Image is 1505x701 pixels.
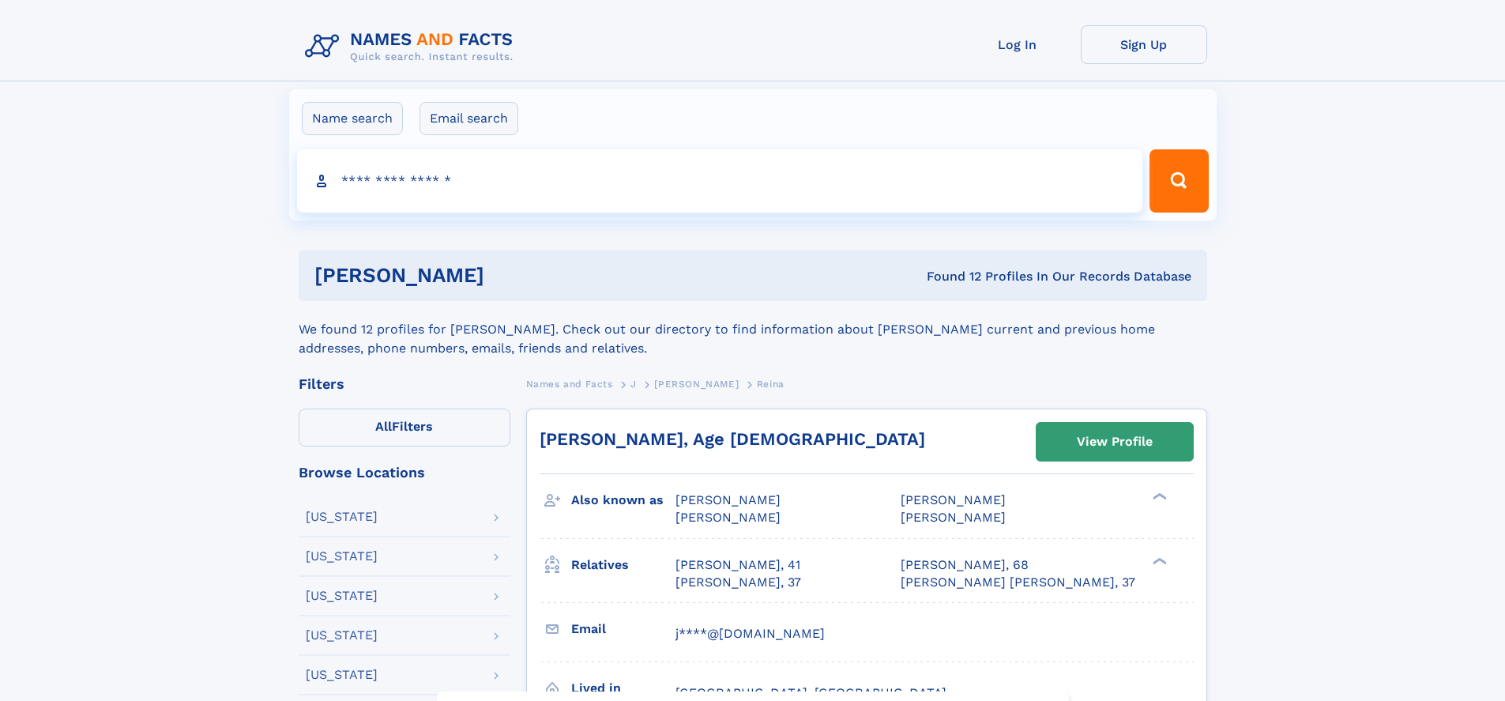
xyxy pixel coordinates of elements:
[1037,423,1193,461] a: View Profile
[1149,149,1208,213] button: Search Button
[954,25,1081,64] a: Log In
[901,556,1029,574] a: [PERSON_NAME], 68
[1081,25,1207,64] a: Sign Up
[757,379,784,390] span: Reina
[299,377,510,391] div: Filters
[571,616,675,643] h3: Email
[901,510,1006,525] span: [PERSON_NAME]
[675,685,946,700] span: [GEOGRAPHIC_DATA], [GEOGRAPHIC_DATA]
[299,25,526,68] img: Logo Names and Facts
[901,492,1006,507] span: [PERSON_NAME]
[306,550,378,563] div: [US_STATE]
[1077,424,1153,460] div: View Profile
[571,552,675,579] h3: Relatives
[654,379,739,390] span: [PERSON_NAME]
[302,102,403,135] label: Name search
[299,465,510,480] div: Browse Locations
[375,419,392,434] span: All
[526,374,613,394] a: Names and Facts
[314,266,705,285] h1: [PERSON_NAME]
[306,511,378,523] div: [US_STATE]
[675,510,781,525] span: [PERSON_NAME]
[675,574,801,591] a: [PERSON_NAME], 37
[654,374,739,394] a: [PERSON_NAME]
[630,379,637,390] span: J
[675,556,800,574] a: [PERSON_NAME], 41
[297,149,1143,213] input: search input
[901,574,1135,591] a: [PERSON_NAME] [PERSON_NAME], 37
[675,492,781,507] span: [PERSON_NAME]
[1149,492,1168,502] div: ❯
[571,487,675,514] h3: Also known as
[705,268,1191,285] div: Found 12 Profiles In Our Records Database
[540,429,925,449] a: [PERSON_NAME], Age [DEMOGRAPHIC_DATA]
[1149,556,1168,566] div: ❯
[630,374,637,394] a: J
[299,301,1207,358] div: We found 12 profiles for [PERSON_NAME]. Check out our directory to find information about [PERSON...
[306,629,378,642] div: [US_STATE]
[306,590,378,602] div: [US_STATE]
[420,102,518,135] label: Email search
[306,669,378,681] div: [US_STATE]
[299,409,510,447] label: Filters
